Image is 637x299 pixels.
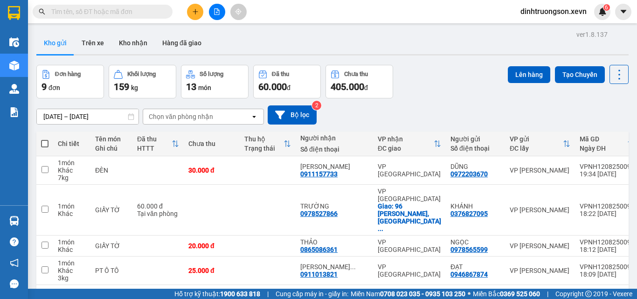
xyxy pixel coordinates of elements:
div: Khác [58,167,86,174]
img: warehouse-icon [9,84,19,94]
div: 60.000 đ [137,202,179,210]
div: Mã GD [580,135,627,143]
div: ĐC giao [378,145,434,152]
span: aim [235,8,242,15]
div: VPNH1208250097 [580,202,635,210]
span: ... [378,225,383,232]
div: GIẤY TỜ [95,206,128,214]
button: aim [230,4,247,20]
div: MỸ LỘC [300,163,368,170]
th: Toggle SortBy [132,132,184,156]
div: Khác [58,210,86,217]
span: Hỗ trợ kỹ thuật: [174,289,260,299]
div: VP [PERSON_NAME] [510,267,570,274]
div: VPNH1208250095 [580,238,635,246]
span: file-add [214,8,220,15]
button: Lên hàng [508,66,550,83]
button: Trên xe [74,32,111,54]
div: 1 món [58,238,86,246]
div: KHÁNH [450,202,500,210]
div: Chưa thu [344,71,368,77]
span: message [10,279,19,288]
div: VP [PERSON_NAME] [510,242,570,250]
div: VP [GEOGRAPHIC_DATA] [378,238,441,253]
img: warehouse-icon [9,37,19,47]
span: | [267,289,269,299]
span: Cung cấp máy in - giấy in: [276,289,348,299]
div: VP nhận [378,135,434,143]
div: Khác [58,267,86,274]
button: Đã thu60.000đ [253,65,321,98]
span: search [39,8,45,15]
div: 20.000 đ [188,242,235,250]
span: đơn [48,84,60,91]
div: 19:34 [DATE] [580,170,635,178]
div: VP gửi [510,135,563,143]
span: | [547,289,548,299]
button: Tạo Chuyến [555,66,605,83]
div: VP [PERSON_NAME] [510,167,570,174]
img: warehouse-icon [9,61,19,70]
div: 18:22 [DATE] [580,210,635,217]
th: Toggle SortBy [373,132,446,156]
span: 9 [42,81,47,92]
div: 1 món [58,288,86,295]
div: 0911157733 [300,170,338,178]
div: PHẠM VĂN KẾT [300,263,368,271]
button: plus [187,4,203,20]
div: TRƯỜNG [300,202,368,210]
div: Số điện thoại [300,146,368,153]
div: 0911013821 [300,271,338,278]
div: THẢO [300,238,368,246]
div: Số điện thoại [450,145,500,152]
span: ... [350,263,356,271]
span: 159 [114,81,129,92]
div: Đã thu [137,135,172,143]
div: 0376827095 [450,210,488,217]
span: ⚪️ [468,292,471,296]
input: Tìm tên, số ĐT hoặc mã đơn [51,7,161,17]
div: 18:09 [DATE] [580,271,635,278]
div: 18:12 [DATE] [580,246,635,253]
div: Đã thu [272,71,289,77]
button: file-add [209,4,225,20]
div: Khối lượng [127,71,156,77]
div: Ghi chú [95,145,128,152]
span: 60.000 [258,81,287,92]
img: solution-icon [9,107,19,117]
button: Kho gửi [36,32,74,54]
span: caret-down [619,7,628,16]
svg: open [250,113,258,120]
span: món [198,84,211,91]
button: caret-down [615,4,631,20]
button: Đơn hàng9đơn [36,65,104,98]
div: Tên món [95,135,128,143]
div: VP [GEOGRAPHIC_DATA] [378,263,441,278]
span: Miền Nam [351,289,465,299]
div: 3 kg [58,274,86,282]
div: Chưa thu [188,140,235,147]
div: 1 món [58,202,86,210]
div: 7 kg [58,174,86,181]
div: ĐẠT [450,263,500,271]
sup: 6 [603,4,610,11]
div: Giao: 96 Nguyễn Hữu An, Ninh Tiến, Ninh Bình, Việt Nam [378,202,441,232]
div: Chi tiết [58,140,86,147]
div: NGỌC [450,238,500,246]
div: VPNH1208250093 [580,263,635,271]
button: Kho nhận [111,32,155,54]
button: Chưa thu405.000đ [325,65,393,98]
img: logo-vxr [8,6,20,20]
div: Đơn hàng [55,71,81,77]
img: icon-new-feature [598,7,607,16]
div: Chọn văn phòng nhận [149,112,213,121]
span: 13 [186,81,196,92]
strong: 1900 633 818 [220,290,260,298]
span: Miền Bắc [473,289,540,299]
img: warehouse-icon [9,216,19,226]
input: Select a date range. [37,109,138,124]
th: Toggle SortBy [505,132,575,156]
div: ver 1.8.137 [576,29,608,40]
div: 0946867874 [450,271,488,278]
div: Trạng thái [244,145,284,152]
